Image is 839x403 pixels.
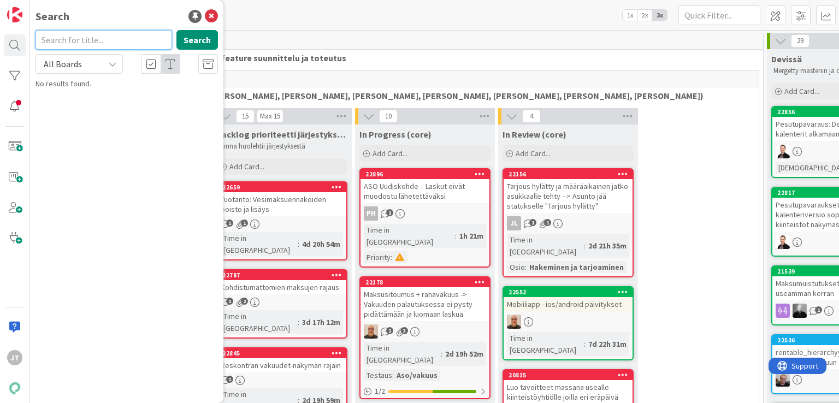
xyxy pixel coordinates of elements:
div: No results found. [36,78,218,90]
div: 22787 [217,270,346,280]
div: Time in [GEOGRAPHIC_DATA] [507,332,584,356]
div: 22156 [509,170,633,178]
div: Osio [507,261,525,273]
span: 1 / 2 [375,386,385,397]
span: : [298,238,299,250]
div: Kohdistumattomien maksujen rajaus [217,280,346,294]
div: 22552Mobiiliapp - ios/android päivitykset [504,287,633,311]
span: 3 [401,327,408,334]
span: : [392,369,394,381]
div: Priority [364,251,391,263]
span: : [298,316,299,328]
div: Max 15 [260,114,280,119]
div: 1/2 [361,384,489,398]
div: 22659Tuotanto: Vesimaksuennakoiden poisto ja lisäys [217,182,346,216]
span: 1 [226,220,233,227]
div: 22659 [217,182,346,192]
div: Maksusitoumus + rahavakuus -> Vakuuden palautuksessa ei pysty pidättämään ja luomaan laskua [361,287,489,321]
div: 22552 [504,287,633,297]
span: Add Card... [784,86,819,96]
div: Mobiiliapp - ios/android päivitykset [504,297,633,311]
div: 3d 17h 12m [299,316,343,328]
span: 15 [236,110,255,123]
span: 2x [637,10,652,21]
span: 1 [386,327,393,334]
div: Time in [GEOGRAPHIC_DATA] [507,234,584,258]
span: : [525,261,527,273]
img: VP [776,144,790,158]
img: MK [507,315,521,329]
span: 1 [544,219,551,226]
div: Tarjous hylätty ja määräaikainen jatko asukkaalle tehty --> Asunto jää statukselle "Tarjous hylätty" [504,179,633,213]
span: 2 [241,298,248,305]
input: Search for title... [36,30,172,50]
span: : [391,251,392,263]
div: 22845 [222,349,346,357]
div: 22156 [504,169,633,179]
div: 22552 [509,288,633,296]
span: 3x [652,10,667,21]
div: 22787 [222,271,346,279]
span: : [584,240,586,252]
span: 1 [386,209,393,216]
span: 1 [241,220,248,227]
span: 1 [226,376,233,383]
a: 22156Tarjous hylätty ja määräaikainen jatko asukkaalle tehty --> Asunto jää statukselle "Tarjous ... [503,168,634,277]
span: Add Card... [373,149,407,158]
div: ASO Uudiskohde – Laskut eivät muodostu lähetettäväksi [361,179,489,203]
div: 22178 [365,278,489,286]
span: In Progress (core) [359,129,432,140]
a: 22552Mobiiliapp - ios/android päivityksetMKTime in [GEOGRAPHIC_DATA]:7d 22h 31m [503,286,634,360]
div: 4d 20h 54m [299,238,343,250]
span: 1x [623,10,637,21]
div: 22178 [361,277,489,287]
span: Tekninen feature suunnittelu ja toteutus [183,52,749,63]
div: 22896 [365,170,489,178]
div: 22659 [222,183,346,191]
a: 22178Maksusitoumus + rahavakuus -> Vakuuden palautuksessa ei pysty pidättämään ja luomaan laskuaM... [359,276,491,399]
span: 10 [379,110,398,123]
div: 22845 [217,348,346,358]
div: JL [507,216,521,230]
div: 20815 [504,370,633,380]
p: Sanna huolehtii järjestyksestä [218,142,345,151]
img: Visit kanbanzone.com [7,7,22,22]
span: Devissä [771,54,802,64]
div: Tuotanto: Vesimaksuennakoiden poisto ja lisäys [217,192,346,216]
div: 22787Kohdistumattomien maksujen rajaus [217,270,346,294]
div: JT [7,350,22,365]
img: JH [776,372,790,387]
div: 20815 [509,371,633,379]
span: : [441,348,442,360]
div: 2d 21h 35m [586,240,629,252]
div: Time in [GEOGRAPHIC_DATA] [221,232,298,256]
div: 22178Maksusitoumus + rahavakuus -> Vakuuden palautuksessa ei pysty pidättämään ja luomaan laskua [361,277,489,321]
a: 22896ASO Uudiskohde – Laskut eivät muodostu lähetettäväksiPHTime in [GEOGRAPHIC_DATA]:1h 21mPrior... [359,168,491,268]
input: Quick Filter... [678,5,760,25]
img: MK [364,324,378,339]
span: 4 [522,110,541,123]
a: 22659Tuotanto: Vesimaksuennakoiden poisto ja lisäysTime in [GEOGRAPHIC_DATA]:4d 20h 54m [216,181,347,260]
span: 29 [791,34,810,48]
div: Time in [GEOGRAPHIC_DATA] [364,224,455,248]
img: MV [793,304,807,318]
div: Time in [GEOGRAPHIC_DATA] [221,310,298,334]
div: PH [361,206,489,221]
div: Hakeminen ja tarjoaminen [527,261,627,273]
div: Reskontran vakuudet-näkymän rajain [217,358,346,372]
span: 1 [226,298,233,305]
span: : [455,230,457,242]
div: Time in [GEOGRAPHIC_DATA] [364,342,441,366]
div: 1h 21m [457,230,486,242]
span: 1 [815,306,822,313]
span: Add Card... [516,149,551,158]
div: 22156Tarjous hylätty ja määräaikainen jatko asukkaalle tehty --> Asunto jää statukselle "Tarjous ... [504,169,633,213]
span: Support [23,2,50,15]
span: In Review (core) [503,129,566,140]
div: Aso/vakuus [394,369,440,381]
div: Search [36,8,69,25]
div: 22896 [361,169,489,179]
img: avatar [7,381,22,396]
div: 22896ASO Uudiskohde – Laskut eivät muodostu lähetettäväksi [361,169,489,203]
div: MK [504,315,633,329]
